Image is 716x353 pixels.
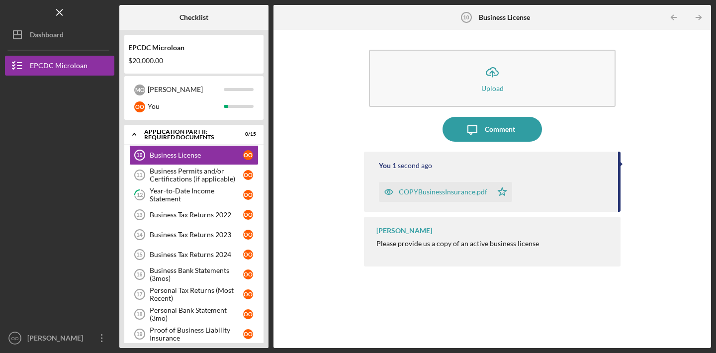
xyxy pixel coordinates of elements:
div: o O [134,101,145,112]
b: Checklist [179,13,208,21]
div: Comment [485,117,515,142]
div: o O [243,289,253,299]
a: 10Business LicenseoO [129,145,259,165]
button: COPYBusinessInsurance.pdf [379,182,512,202]
a: 14Business Tax Returns 2023oO [129,225,259,245]
div: o O [243,150,253,160]
button: Upload [369,50,616,107]
a: 12Year-to-Date Income StatementoO [129,185,259,205]
div: Business Tax Returns 2022 [150,211,243,219]
a: 15Business Tax Returns 2024oO [129,245,259,265]
text: OO [11,336,19,341]
div: o O [243,250,253,260]
div: Business License [150,151,243,159]
div: $20,000.00 [128,57,260,65]
a: 16Business Bank Statements (3mos)oO [129,265,259,284]
div: Business Tax Returns 2024 [150,251,243,259]
div: Year-to-Date Income Statement [150,187,243,203]
tspan: 14 [136,232,143,238]
div: 0 / 15 [238,131,256,137]
tspan: 17 [136,291,142,297]
tspan: 15 [136,252,142,258]
div: o O [243,329,253,339]
div: [PERSON_NAME] [148,81,224,98]
a: 17Personal Tax Returns (Most Recent)oO [129,284,259,304]
div: You [148,98,224,115]
a: 13Business Tax Returns 2022oO [129,205,259,225]
div: Personal Bank Statement (3mo) [150,306,243,322]
div: o O [243,170,253,180]
tspan: 19 [136,331,142,337]
button: Comment [443,117,542,142]
tspan: 10 [463,14,469,20]
div: o O [243,230,253,240]
b: Business License [479,13,530,21]
tspan: 12 [137,192,143,198]
div: o O [243,210,253,220]
div: Business Tax Returns 2023 [150,231,243,239]
div: COPYBusinessInsurance.pdf [399,188,487,196]
div: Dashboard [30,25,64,47]
button: Dashboard [5,25,114,45]
tspan: 11 [136,172,142,178]
button: OO[PERSON_NAME] [5,328,114,348]
button: EPCDC Microloan [5,56,114,76]
div: o O [243,309,253,319]
div: M O [134,85,145,95]
a: 19Proof of Business Liability InsuranceoO [129,324,259,344]
div: Proof of Business Liability Insurance [150,326,243,342]
tspan: 18 [136,311,142,317]
div: Upload [481,85,504,92]
a: 18Personal Bank Statement (3mo)oO [129,304,259,324]
div: Please provide us a copy of an active business license [376,240,539,248]
div: EPCDC Microloan [30,56,88,78]
tspan: 16 [136,271,142,277]
div: o O [243,269,253,279]
div: [PERSON_NAME] [25,328,89,351]
div: Business Bank Statements (3mos) [150,266,243,282]
div: EPCDC Microloan [128,44,260,52]
a: 11Business Permits and/or Certifications (if applicable)oO [129,165,259,185]
div: [PERSON_NAME] [376,227,432,235]
div: Business Permits and/or Certifications (if applicable) [150,167,243,183]
div: Personal Tax Returns (Most Recent) [150,286,243,302]
tspan: 10 [136,152,142,158]
div: You [379,162,391,170]
div: o O [243,190,253,200]
div: Application Part II: Required Documents [144,129,231,140]
tspan: 13 [136,212,142,218]
time: 2025-10-07 02:20 [392,162,432,170]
